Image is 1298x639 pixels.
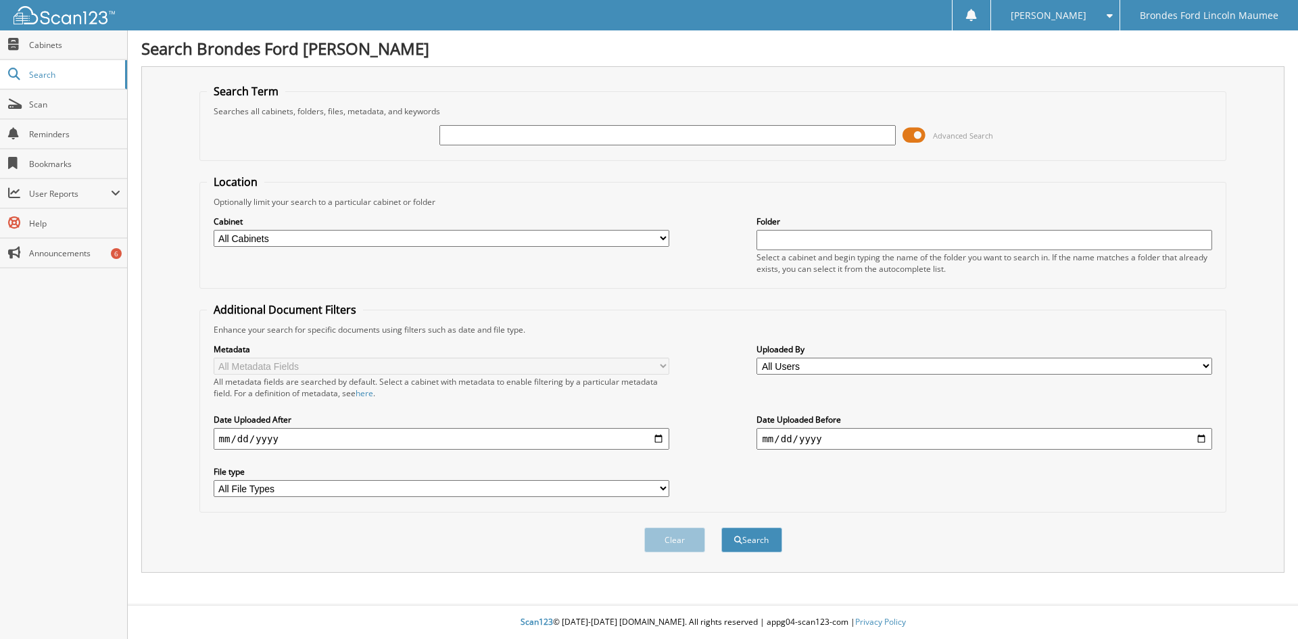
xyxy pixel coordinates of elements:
[756,252,1212,275] div: Select a cabinet and begin typing the name of the folder you want to search in. If the name match...
[356,387,373,399] a: here
[29,158,120,170] span: Bookmarks
[214,414,669,425] label: Date Uploaded After
[756,344,1212,355] label: Uploaded By
[933,131,993,141] span: Advanced Search
[1230,574,1298,639] iframe: Chat Widget
[214,344,669,355] label: Metadata
[111,248,122,259] div: 6
[207,324,1220,335] div: Enhance your search for specific documents using filters such as date and file type.
[207,196,1220,208] div: Optionally limit your search to a particular cabinet or folder
[214,216,669,227] label: Cabinet
[128,606,1298,639] div: © [DATE]-[DATE] [DOMAIN_NAME]. All rights reserved | appg04-scan123-com |
[214,376,669,399] div: All metadata fields are searched by default. Select a cabinet with metadata to enable filtering b...
[14,6,115,24] img: scan123-logo-white.svg
[29,69,118,80] span: Search
[29,247,120,259] span: Announcements
[29,39,120,51] span: Cabinets
[721,527,782,552] button: Search
[1011,11,1086,20] span: [PERSON_NAME]
[207,105,1220,117] div: Searches all cabinets, folders, files, metadata, and keywords
[29,128,120,140] span: Reminders
[756,428,1212,450] input: end
[756,414,1212,425] label: Date Uploaded Before
[214,466,669,477] label: File type
[207,302,363,317] legend: Additional Document Filters
[214,428,669,450] input: start
[1140,11,1278,20] span: Brondes Ford Lincoln Maumee
[29,188,111,199] span: User Reports
[756,216,1212,227] label: Folder
[207,174,264,189] legend: Location
[644,527,705,552] button: Clear
[207,84,285,99] legend: Search Term
[521,616,553,628] span: Scan123
[29,99,120,110] span: Scan
[29,218,120,229] span: Help
[855,616,906,628] a: Privacy Policy
[141,37,1284,60] h1: Search Brondes Ford [PERSON_NAME]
